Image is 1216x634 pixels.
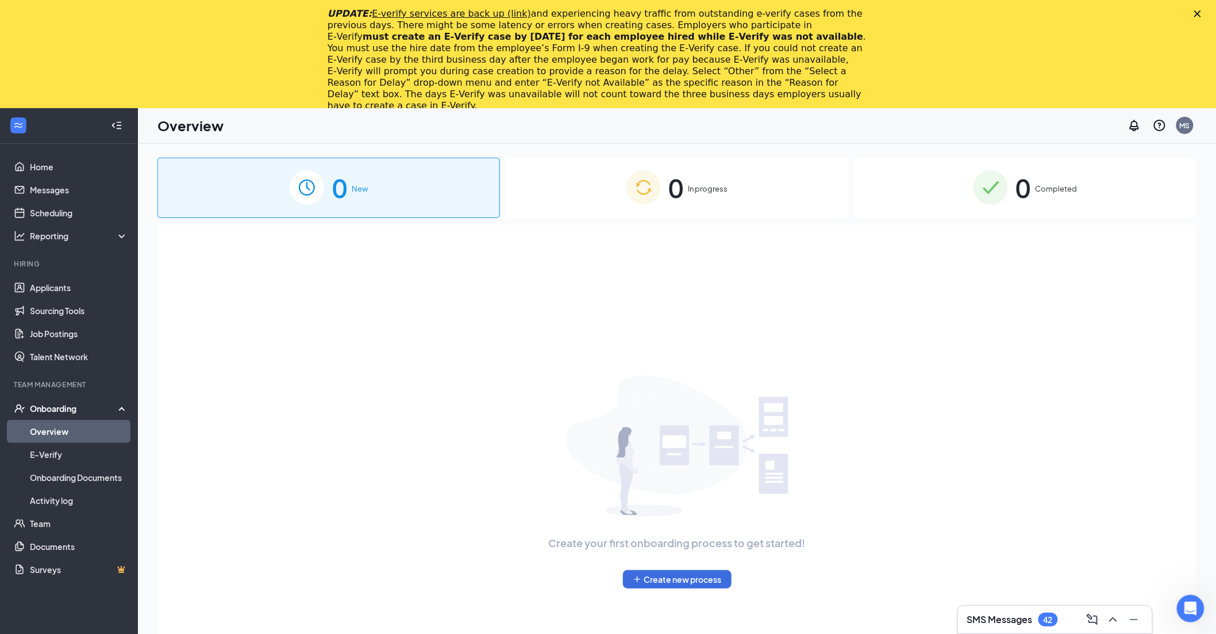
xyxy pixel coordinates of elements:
[111,120,122,131] svg: Collapse
[30,345,128,368] a: Talent Network
[14,259,126,269] div: Hiring
[332,168,347,208] span: 0
[967,613,1033,626] h3: SMS Messages
[30,420,128,443] a: Overview
[30,403,118,414] div: Onboarding
[14,230,25,242] svg: Analysis
[633,575,642,584] svg: Plus
[363,31,863,42] b: must create an E‑Verify case by [DATE] for each employee hired while E‑Verify was not available
[30,558,128,581] a: SurveysCrown
[328,8,531,19] i: UPDATE:
[372,8,531,19] a: E-verify services are back up (link)
[1083,610,1102,629] button: ComposeMessage
[328,8,870,112] div: and experiencing heavy traffic from outstanding e-verify cases from the previous days. There migh...
[30,535,128,558] a: Documents
[688,183,728,194] span: In progress
[30,299,128,322] a: Sourcing Tools
[1104,610,1122,629] button: ChevronUp
[30,489,128,512] a: Activity log
[30,466,128,489] a: Onboarding Documents
[1016,168,1031,208] span: 0
[1086,613,1099,627] svg: ComposeMessage
[1125,610,1143,629] button: Minimize
[30,512,128,535] a: Team
[157,116,224,135] h1: Overview
[13,120,24,131] svg: WorkstreamLogo
[30,443,128,466] a: E-Verify
[549,535,806,551] span: Create your first onboarding process to get started!
[1194,10,1206,17] div: Close
[30,230,129,242] div: Reporting
[1036,183,1078,194] span: Completed
[1106,613,1120,627] svg: ChevronUp
[1153,119,1167,132] svg: QuestionInfo
[352,183,368,194] span: New
[669,168,684,208] span: 0
[30,201,128,224] a: Scheduling
[1177,595,1205,622] iframe: Intercom live chat
[1128,119,1141,132] svg: Notifications
[30,322,128,345] a: Job Postings
[14,380,126,389] div: Team Management
[30,155,128,178] a: Home
[30,178,128,201] a: Messages
[30,276,128,299] a: Applicants
[623,570,732,589] button: PlusCreate new process
[1127,613,1141,627] svg: Minimize
[1044,615,1053,625] div: 42
[1180,121,1190,131] div: MS
[14,403,25,414] svg: UserCheck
